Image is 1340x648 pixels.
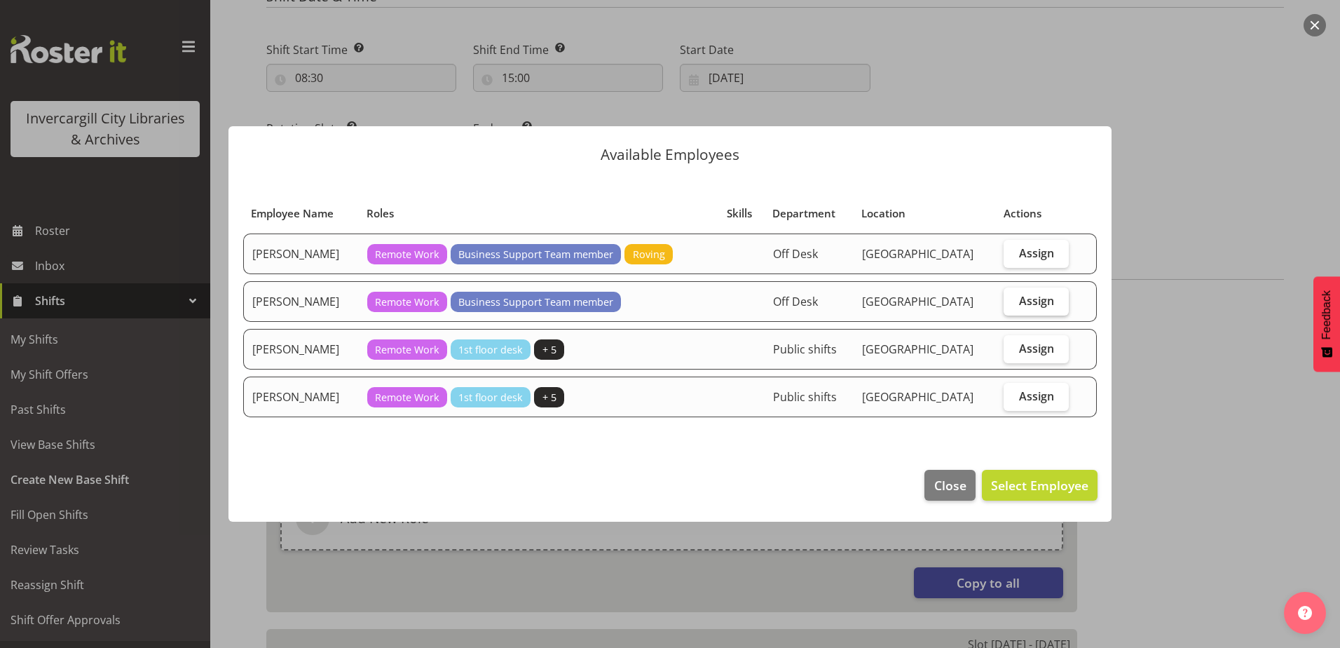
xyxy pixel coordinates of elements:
[862,246,973,262] span: [GEOGRAPHIC_DATA]
[1019,342,1054,356] span: Assign
[542,390,556,405] span: + 5
[375,247,439,262] span: Remote Work
[861,205,987,222] div: Location
[243,329,359,370] td: [PERSON_NAME]
[542,342,556,358] span: + 5
[1313,276,1340,372] button: Feedback - Show survey
[375,295,439,310] span: Remote Work
[1298,606,1312,620] img: help-xxl-2.png
[773,342,837,357] span: Public shifts
[773,389,837,405] span: Public shifts
[862,294,973,309] span: [GEOGRAPHIC_DATA]
[1019,246,1054,260] span: Assign
[1004,205,1069,222] div: Actions
[242,147,1098,162] p: Available Employees
[458,342,523,358] span: 1st floor desk
[924,470,975,501] button: Close
[243,377,359,417] td: [PERSON_NAME]
[375,390,439,405] span: Remote Work
[772,205,845,222] div: Department
[773,246,818,262] span: Off Desk
[243,234,359,274] td: [PERSON_NAME]
[458,247,613,262] span: Business Support Team member
[1019,389,1054,403] span: Assign
[727,205,756,222] div: Skills
[862,389,973,405] span: [GEOGRAPHIC_DATA]
[251,205,350,222] div: Employee Name
[243,281,359,322] td: [PERSON_NAME]
[1019,294,1054,308] span: Assign
[991,477,1088,494] span: Select Employee
[934,476,966,494] span: Close
[367,205,711,222] div: Roles
[982,470,1098,501] button: Select Employee
[375,342,439,358] span: Remote Work
[458,390,523,405] span: 1st floor desk
[1320,290,1333,339] span: Feedback
[458,295,613,310] span: Business Support Team member
[862,342,973,357] span: [GEOGRAPHIC_DATA]
[773,294,818,309] span: Off Desk
[633,247,665,262] span: Roving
